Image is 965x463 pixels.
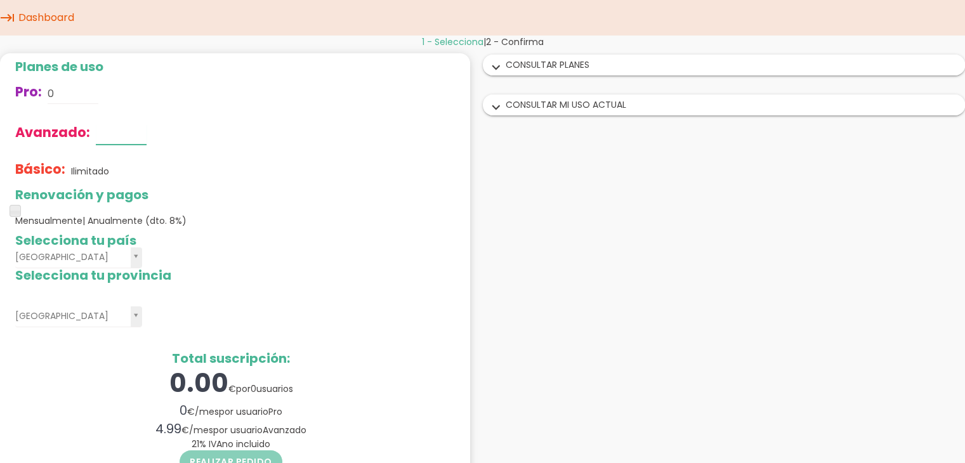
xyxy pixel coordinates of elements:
span: € [187,405,195,418]
h2: Renovación y pagos [15,188,447,202]
a: [GEOGRAPHIC_DATA] [15,306,142,327]
span: € [228,382,236,395]
span: 0.00 [169,365,228,401]
span: Mensualmente [15,214,187,227]
span: [GEOGRAPHIC_DATA] [15,247,126,267]
span: % IVA [192,438,270,450]
span: [GEOGRAPHIC_DATA] [15,306,126,326]
a: [GEOGRAPHIC_DATA] [15,247,142,268]
h2: Selecciona tu país [15,233,447,247]
span: 0 [180,401,187,419]
span: mes [199,405,219,418]
span: | Anualmente (dto. 8%) [82,214,187,227]
span: 1 - Selecciona [422,36,483,48]
span: 21 [192,438,199,450]
span: € [181,424,189,436]
div: CONSULTAR MI USO ACTUAL [483,95,965,115]
div: / por usuario [15,420,447,438]
span: mes [194,424,213,436]
div: / por usuario [15,401,447,420]
span: 4.99 [155,420,181,438]
div: por usuarios [15,365,447,401]
span: Avanzado [263,424,306,436]
span: Pro [268,405,282,418]
span: Avanzado: [15,123,90,141]
span: Pro: [15,82,42,101]
div: CONSULTAR PLANES [483,55,965,75]
i: expand_more [486,100,506,116]
h2: Selecciona tu provincia [15,268,447,282]
span: no incluido [222,438,270,450]
i: expand_more [486,60,506,76]
span: 0 [251,382,256,395]
h2: Total suscripción: [15,351,447,365]
span: Básico: [15,160,65,178]
p: Ilimitado [71,165,109,178]
h2: Planes de uso [15,60,447,74]
span: 2 - Confirma [486,36,544,48]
